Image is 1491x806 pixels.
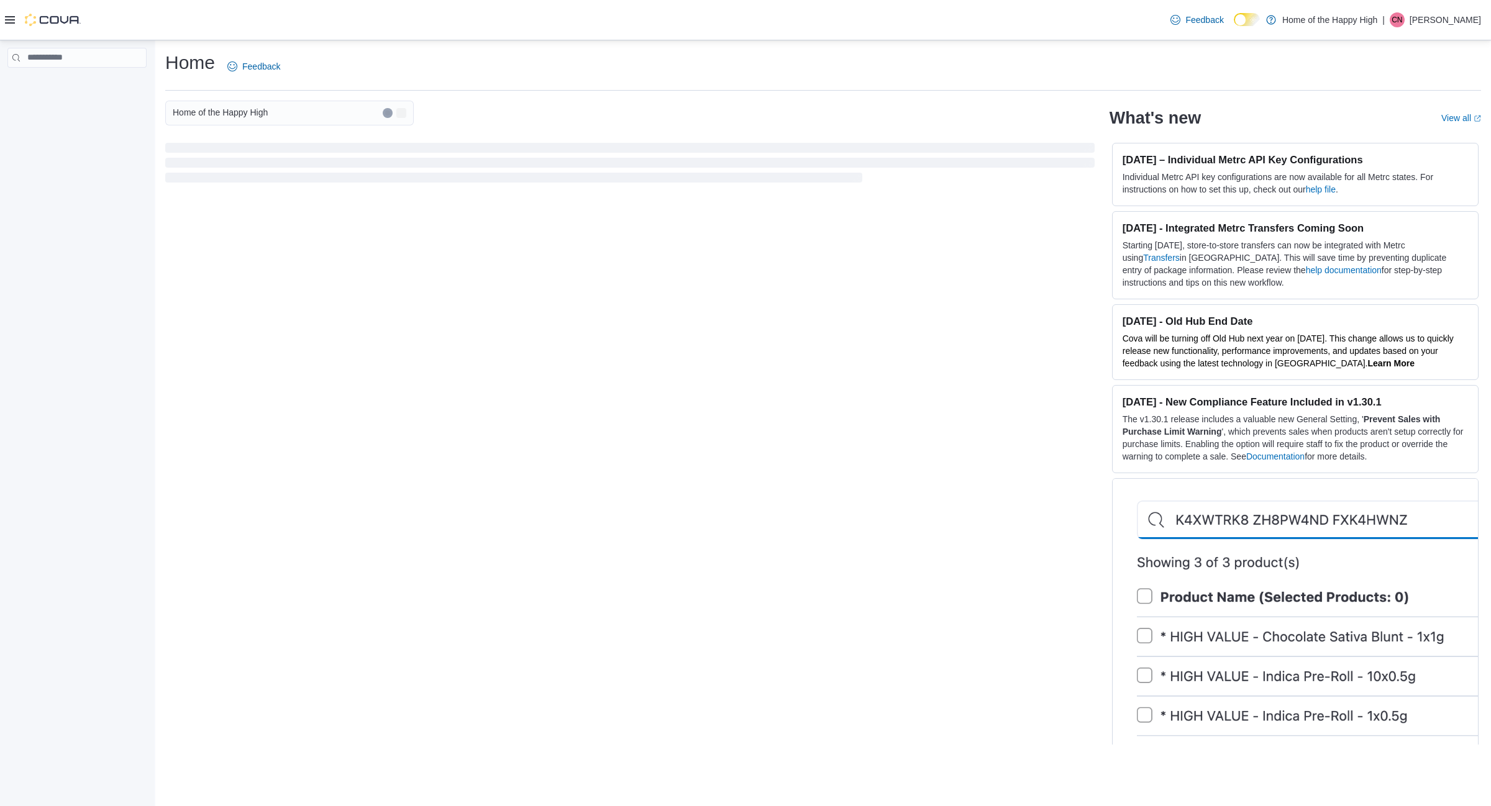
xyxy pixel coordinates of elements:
a: Feedback [222,54,285,79]
h1: Home [165,50,215,75]
h3: [DATE] – Individual Metrc API Key Configurations [1123,153,1468,166]
a: Documentation [1246,451,1305,461]
h3: [DATE] - New Compliance Feature Included in v1.30.1 [1123,396,1468,408]
nav: Complex example [7,70,147,100]
span: Dark Mode [1234,26,1234,27]
a: help documentation [1306,265,1382,275]
p: Individual Metrc API key configurations are now available for all Metrc states. For instructions ... [1123,171,1468,196]
p: Starting [DATE], store-to-store transfers can now be integrated with Metrc using in [GEOGRAPHIC_D... [1123,239,1468,289]
a: Transfers [1143,253,1180,263]
a: Learn More [1368,358,1415,368]
span: Feedback [1185,14,1223,26]
p: The v1.30.1 release includes a valuable new General Setting, ' ', which prevents sales when produ... [1123,413,1468,463]
span: Home of the Happy High [173,105,268,120]
div: Cassy Newton [1390,12,1405,27]
span: Loading [165,145,1095,185]
strong: Prevent Sales with Purchase Limit Warning [1123,414,1441,437]
p: | [1382,12,1385,27]
span: Feedback [242,60,280,73]
span: Cova will be turning off Old Hub next year on [DATE]. This change allows us to quickly release ne... [1123,333,1454,368]
h3: [DATE] - Integrated Metrc Transfers Coming Soon [1123,222,1468,234]
h2: What's new [1110,108,1201,128]
button: Clear input [383,108,393,118]
p: [PERSON_NAME] [1410,12,1481,27]
button: Open list of options [396,108,406,118]
input: Dark Mode [1234,13,1260,26]
h3: [DATE] - Old Hub End Date [1123,315,1468,327]
img: Cova [25,14,81,26]
a: help file [1306,184,1336,194]
a: View allExternal link [1441,113,1481,123]
a: Feedback [1165,7,1228,32]
p: Home of the Happy High [1282,12,1377,27]
svg: External link [1474,115,1481,122]
span: CN [1392,12,1402,27]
